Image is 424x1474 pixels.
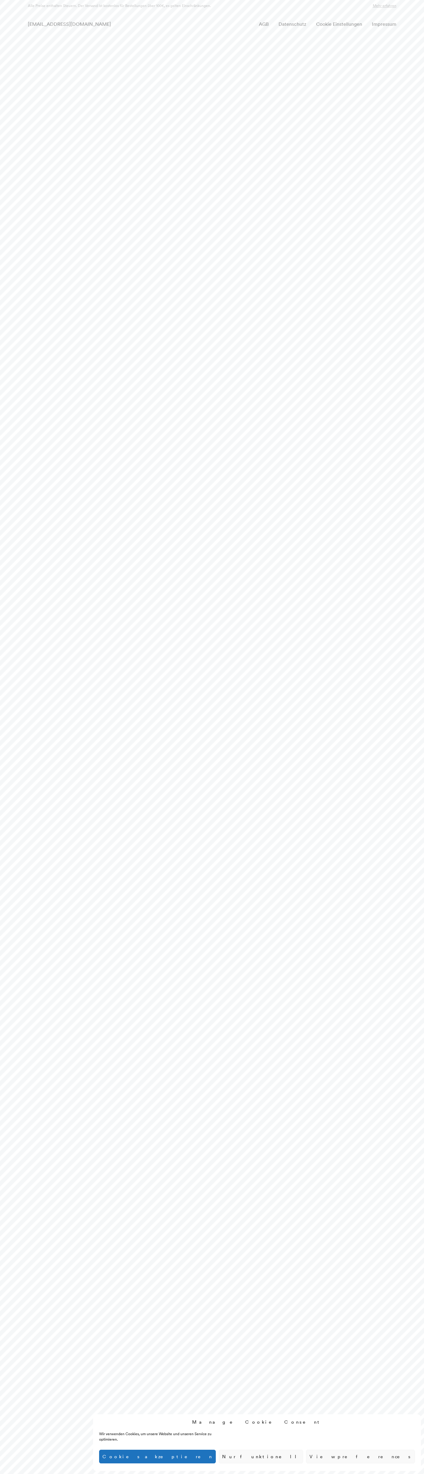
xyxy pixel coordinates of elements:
a: [EMAIL_ADDRESS][DOMAIN_NAME] [28,21,111,27]
a: AGB [259,21,269,27]
p: Alle Preise enthalten Steuern. Der Versand ist kostenlos für Bestellungen über 100€, es gelten Ei... [28,3,211,8]
a: Datenschutz [279,21,306,27]
a: Cookie Einstellungen [316,21,362,27]
a: Mehr erfahren [373,3,396,8]
div: Wir verwenden Cookies, um unsere Website und unseren Service zu optimieren. [99,1431,231,1442]
button: View preferences [306,1450,415,1463]
a: Impressum [372,21,396,27]
div: Manage Cookie Consent [192,1419,322,1425]
button: Nur funktionell [219,1450,303,1463]
button: Cookies akzeptieren [99,1450,216,1463]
